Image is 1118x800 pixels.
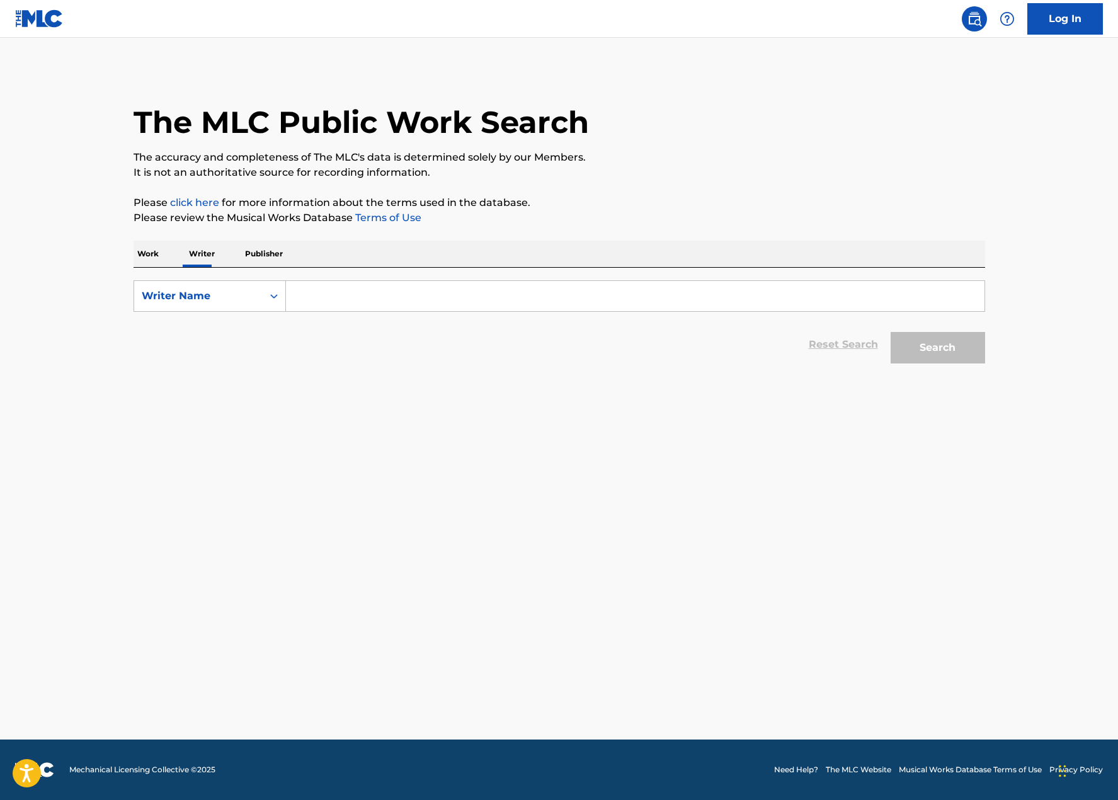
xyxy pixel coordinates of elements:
img: MLC Logo [15,9,64,28]
p: It is not an authoritative source for recording information. [134,165,985,180]
iframe: Chat Widget [1055,740,1118,800]
p: Work [134,241,163,267]
span: Mechanical Licensing Collective © 2025 [69,764,215,775]
h1: The MLC Public Work Search [134,103,589,141]
form: Search Form [134,280,985,370]
img: help [1000,11,1015,26]
div: Перетащить [1059,752,1066,790]
a: Musical Works Database Terms of Use [899,764,1042,775]
a: Need Help? [774,764,818,775]
a: Privacy Policy [1049,764,1103,775]
div: Writer Name [142,289,255,304]
p: The accuracy and completeness of The MLC's data is determined solely by our Members. [134,150,985,165]
p: Please for more information about the terms used in the database. [134,195,985,210]
a: click here [170,197,219,209]
p: Writer [185,241,219,267]
p: Publisher [241,241,287,267]
img: logo [15,762,54,777]
div: Виджет чата [1055,740,1118,800]
div: Help [995,6,1020,31]
a: The MLC Website [826,764,891,775]
a: Log In [1027,3,1103,35]
p: Please review the Musical Works Database [134,210,985,226]
img: search [967,11,982,26]
a: Terms of Use [353,212,421,224]
a: Public Search [962,6,987,31]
